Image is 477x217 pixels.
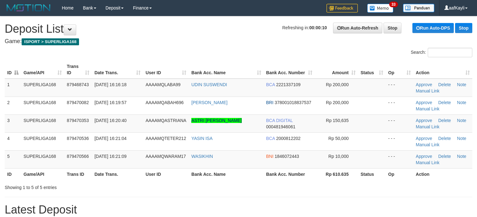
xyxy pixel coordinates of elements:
a: Run Auto-Refresh [333,23,382,33]
a: Delete [438,118,451,123]
th: Action: activate to sort column ascending [413,61,472,79]
span: Rp 200,000 [326,82,348,87]
span: Refreshing in: [282,25,327,30]
span: 879468743 [67,82,89,87]
img: Feedback.jpg [326,4,358,13]
span: AAAAMQTETER212 [146,136,186,141]
th: Bank Acc. Name: activate to sort column ascending [189,61,263,79]
td: SUPERLIGA168 [21,79,64,97]
th: Op: activate to sort column ascending [386,61,413,79]
td: SUPERLIGA168 [21,114,64,132]
span: [DATE] 16:21:04 [94,136,126,141]
label: Search: [411,48,472,57]
a: Stop [384,23,401,33]
span: Copy 2221337109 to clipboard [276,82,300,87]
th: Trans ID [64,168,92,180]
span: [DATE] 16:20:40 [94,118,126,123]
a: Manual Link [416,106,440,111]
a: Approve [416,118,432,123]
span: AAAAMQABAH696 [146,100,183,105]
a: Delete [438,154,451,159]
span: BCA DIGITAL [266,118,293,123]
a: Approve [416,100,432,105]
a: YASIN ISA [191,136,212,141]
a: Manual Link [416,88,440,93]
span: AAAAMQASTRIANA [146,118,186,123]
td: 2 [5,97,21,114]
td: 3 [5,114,21,132]
th: Action [413,168,472,180]
td: - - - [386,132,413,150]
a: Delete [438,136,451,141]
td: 5 [5,150,21,168]
span: Rp 10,000 [328,154,349,159]
th: Status [358,168,386,180]
th: Bank Acc. Number [264,168,315,180]
td: - - - [386,114,413,132]
span: Rp 200,000 [326,100,348,105]
th: ID: activate to sort column descending [5,61,21,79]
th: Status: activate to sort column ascending [358,61,386,79]
a: Manual Link [416,142,440,147]
td: 1 [5,79,21,97]
h1: Deposit List [5,23,472,35]
span: AAAAMQWARAM17 [146,154,186,159]
span: 879470353 [67,118,89,123]
th: User ID [143,168,189,180]
span: Copy 000481946061 to clipboard [266,124,295,129]
strong: 00:00:10 [309,25,327,30]
th: Bank Acc. Name [189,168,263,180]
a: UDIN SUSWENDI [191,82,227,87]
a: Approve [416,154,432,159]
a: Manual Link [416,124,440,129]
span: AAAAMQLABA99 [146,82,180,87]
a: Note [457,82,466,87]
td: 4 [5,132,21,150]
a: Stop [455,23,472,33]
span: Rp 50,000 [328,136,349,141]
a: Note [457,136,466,141]
th: Date Trans.: activate to sort column ascending [92,61,143,79]
th: Op [386,168,413,180]
th: ID [5,168,21,180]
span: [DATE] 16:21:09 [94,154,126,159]
span: BNI [266,154,273,159]
a: Approve [416,136,432,141]
a: Note [457,100,466,105]
input: Search: [428,48,472,57]
td: - - - [386,97,413,114]
a: Approve [416,82,432,87]
span: Copy 2000812202 to clipboard [276,136,300,141]
th: Game/API [21,168,64,180]
th: Game/API: activate to sort column ascending [21,61,64,79]
a: Delete [438,100,451,105]
a: Note [457,118,466,123]
a: Manual Link [416,160,440,165]
td: SUPERLIGA168 [21,97,64,114]
span: BCA [266,82,275,87]
td: - - - [386,79,413,97]
img: Button%20Memo.svg [367,4,394,13]
span: Copy 1846072443 to clipboard [275,154,299,159]
td: SUPERLIGA168 [21,132,64,150]
th: Amount: activate to sort column ascending [315,61,358,79]
th: User ID: activate to sort column ascending [143,61,189,79]
span: BRI [266,100,273,105]
span: Rp 150,635 [326,118,348,123]
a: [PERSON_NAME] [191,100,227,105]
span: [DATE] 16:16:18 [94,82,126,87]
th: Bank Acc. Number: activate to sort column ascending [264,61,315,79]
a: Run Auto-DPS [412,23,454,33]
th: Trans ID: activate to sort column ascending [64,61,92,79]
th: Rp 610.635 [315,168,358,180]
h4: Game: [5,38,472,45]
img: MOTION_logo.png [5,3,52,13]
span: [DATE] 16:19:57 [94,100,126,105]
span: BCA [266,136,275,141]
th: Date Trans. [92,168,143,180]
td: - - - [386,150,413,168]
span: 879470536 [67,136,89,141]
h1: Latest Deposit [5,203,472,216]
a: Delete [438,82,451,87]
div: Showing 1 to 5 of 5 entries [5,182,194,191]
